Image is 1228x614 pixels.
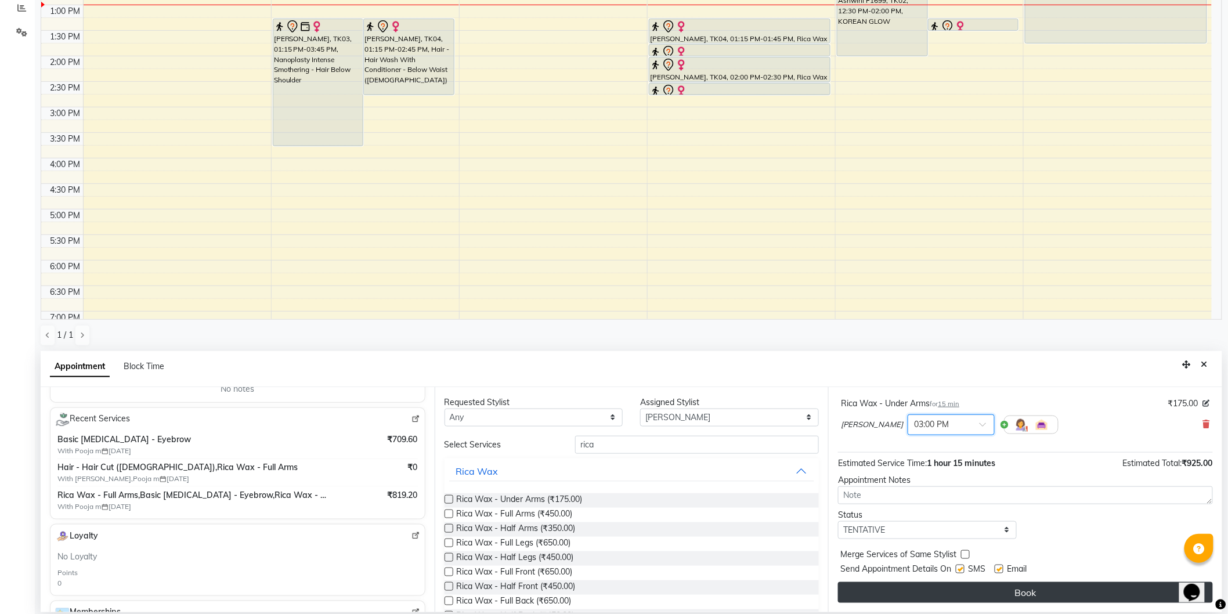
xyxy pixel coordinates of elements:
[841,419,903,431] span: [PERSON_NAME]
[364,19,454,95] div: [PERSON_NAME], TK04, 01:15 PM-02:45 PM, Hair - Hair Wash With Conditioner - Below Waist ([DEMOGRA...
[649,57,830,82] div: [PERSON_NAME], TK04, 02:00 PM-02:30 PM, Rica Wax - Half Legs
[927,458,995,468] span: 1 hour 15 minutes
[57,329,73,341] span: 1 / 1
[48,210,83,222] div: 5:00 PM
[50,356,110,377] span: Appointment
[221,383,254,395] span: No notes
[48,235,83,247] div: 5:30 PM
[388,489,418,501] span: ₹819.20
[124,361,164,371] span: Block Time
[48,133,83,145] div: 3:30 PM
[408,461,418,474] span: ₹0
[841,398,959,410] div: Rica Wax - Under Arms
[48,286,83,298] div: 6:30 PM
[48,312,83,324] div: 7:00 PM
[57,501,203,512] span: With Pooja m [DATE]
[48,184,83,196] div: 4:30 PM
[938,400,959,408] span: 15 min
[48,5,83,17] div: 1:00 PM
[457,508,573,522] span: Rica Wax - Full Arms (₹450.00)
[930,400,959,408] small: for
[929,19,1018,30] div: [PERSON_NAME], TK04, 01:15 PM-01:30 PM, Basic [MEDICAL_DATA] - Eyebrow
[649,45,830,56] div: [PERSON_NAME], TK04, 01:45 PM-02:00 PM, Rica Wax - Under Arms
[57,489,327,501] span: Rica Wax - Full Arms,Basic [MEDICAL_DATA] - Eyebrow,Rica Wax - Full Arms,Basic [MEDICAL_DATA] - E...
[48,56,83,68] div: 2:00 PM
[1182,458,1213,468] span: ₹925.00
[649,84,830,95] div: [PERSON_NAME], TK04, 02:30 PM-02:45 PM, Basic [MEDICAL_DATA] - Eyebrow
[1123,458,1182,468] span: Estimated Total:
[388,434,418,446] span: ₹709.60
[456,464,499,478] div: Rica Wax
[48,31,83,43] div: 1:30 PM
[1196,356,1213,374] button: Close
[48,261,83,273] div: 6:00 PM
[57,434,327,446] span: Basic [MEDICAL_DATA] - Eyebrow
[1168,398,1198,410] span: ₹175.00
[1035,418,1049,432] img: Interior.png
[57,568,78,578] div: Points
[1014,418,1028,432] img: Hairdresser.png
[840,548,956,563] span: Merge Services of Same Stylist
[55,413,130,427] span: Recent Services
[57,446,203,456] span: With Pooja m [DATE]
[457,580,576,595] span: Rica Wax - Half Front (₹450.00)
[640,396,819,409] div: Assigned Stylist
[436,439,566,451] div: Select Services
[838,474,1213,486] div: Appointment Notes
[1007,563,1027,577] span: Email
[48,82,83,94] div: 2:30 PM
[649,19,830,43] div: [PERSON_NAME], TK04, 01:15 PM-01:45 PM, Rica Wax - Full Arms
[48,158,83,171] div: 4:00 PM
[457,551,574,566] span: Rica Wax - Half Legs (₹450.00)
[55,529,98,544] span: Loyalty
[968,563,985,577] span: SMS
[1179,568,1216,602] iframe: chat widget
[57,474,203,484] span: With [PERSON_NAME],Pooja m [DATE]
[457,566,573,580] span: Rica Wax - Full Front (₹650.00)
[57,551,97,563] span: No Loyalty
[57,578,62,588] div: 0
[840,563,951,577] span: Send Appointment Details On
[48,107,83,120] div: 3:00 PM
[457,522,576,537] span: Rica Wax - Half Arms (₹350.00)
[838,582,1213,603] button: Book
[575,436,819,454] input: Search by service name
[1203,400,1210,407] i: Edit price
[457,537,571,551] span: Rica Wax - Full Legs (₹650.00)
[445,396,623,409] div: Requested Stylist
[57,461,327,474] span: Hair - Hair Cut ([DEMOGRAPHIC_DATA]),Rica Wax - Full Arms
[838,458,927,468] span: Estimated Service Time:
[457,493,583,508] span: Rica Wax - Under Arms (₹175.00)
[838,509,1017,521] div: Status
[449,461,815,482] button: Rica Wax
[457,595,572,609] span: Rica Wax - Full Back (₹650.00)
[273,19,363,146] div: [PERSON_NAME], TK03, 01:15 PM-03:45 PM, Nanoplasty Intense Smothering - Hair Below Shoulder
